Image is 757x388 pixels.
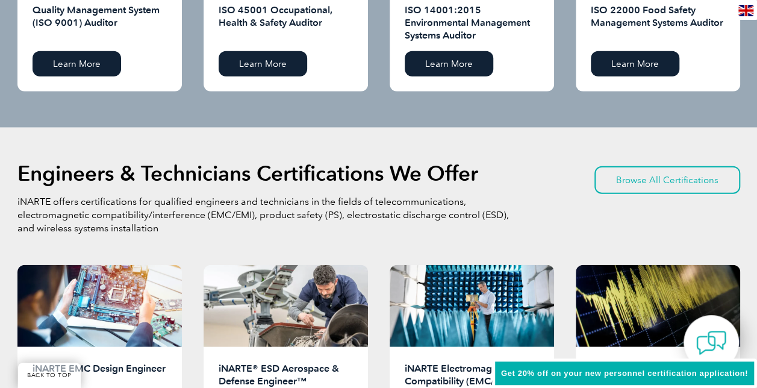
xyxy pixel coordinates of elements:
[591,51,679,77] a: Learn More
[219,4,353,42] h2: ISO 45001 Occupational, Health & Safety Auditor
[17,195,511,235] p: iNARTE offers certifications for qualified engineers and technicians in the fields of telecommuni...
[17,164,478,183] h2: Engineers & Technicians Certifications We Offer
[33,51,121,77] a: Learn More
[591,4,725,42] h2: ISO 22000 Food Safety Management Systems Auditor
[594,166,740,194] a: Browse All Certifications
[33,4,167,42] h2: Quality Management System (ISO 9001) Auditor
[738,5,753,16] img: en
[18,363,81,388] a: BACK TO TOP
[405,4,539,42] h2: ISO 14001:2015 Environmental Management Systems Auditor
[219,51,307,77] a: Learn More
[501,369,748,378] span: Get 20% off on your new personnel certification application!
[696,328,726,358] img: contact-chat.png
[405,51,493,77] a: Learn More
